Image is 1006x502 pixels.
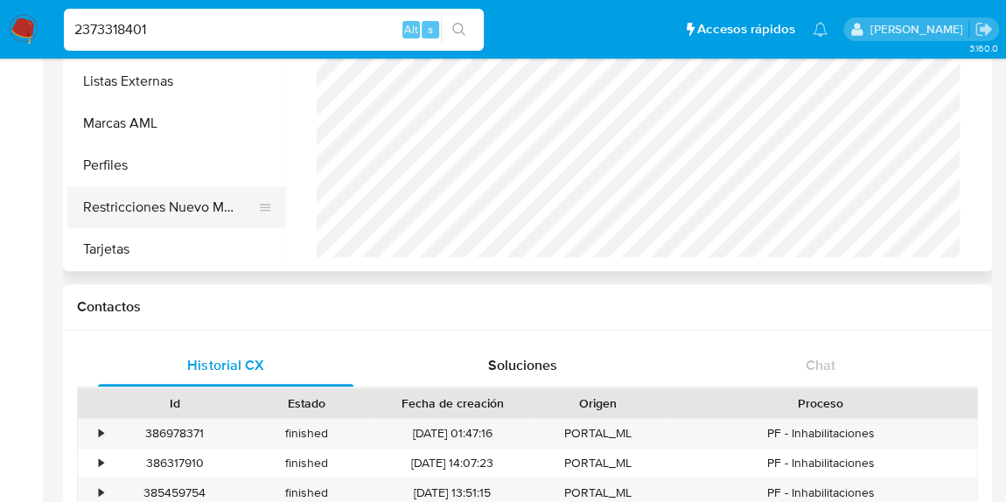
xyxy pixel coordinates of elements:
h1: Contactos [77,298,978,316]
div: Fecha de creación [385,394,520,412]
div: 386317910 [108,449,241,478]
button: Restricciones Nuevo Mundo [67,186,272,228]
div: • [99,455,103,471]
span: 3.160.0 [968,41,997,55]
button: search-icon [441,17,477,42]
div: [DATE] 14:07:23 [373,449,532,478]
span: Accesos rápidos [697,20,795,38]
div: Proceso [676,394,965,412]
button: Listas Externas [67,60,286,102]
div: PF - Inhabilitaciones [664,419,977,448]
span: Soluciones [488,355,557,375]
p: leonardo.alvarezortiz@mercadolibre.com.co [870,21,968,38]
div: • [99,485,103,501]
button: Marcas AML [67,102,286,144]
div: Id [121,394,228,412]
span: Historial CX [187,355,263,375]
span: s [428,21,433,38]
div: finished [241,449,373,478]
a: Salir [975,20,993,38]
div: PORTAL_ML [532,419,664,448]
button: Perfiles [67,144,286,186]
div: [DATE] 01:47:16 [373,419,532,448]
span: Chat [806,355,835,375]
button: Tarjetas [67,228,286,270]
a: Notificaciones [813,22,828,37]
div: PORTAL_ML [532,449,664,478]
div: • [99,425,103,442]
div: 386978371 [108,419,241,448]
div: Origen [544,394,652,412]
div: finished [241,419,373,448]
div: PF - Inhabilitaciones [664,449,977,478]
span: Alt [404,21,418,38]
div: Estado [253,394,360,412]
input: Buscar usuario o caso... [64,18,484,41]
